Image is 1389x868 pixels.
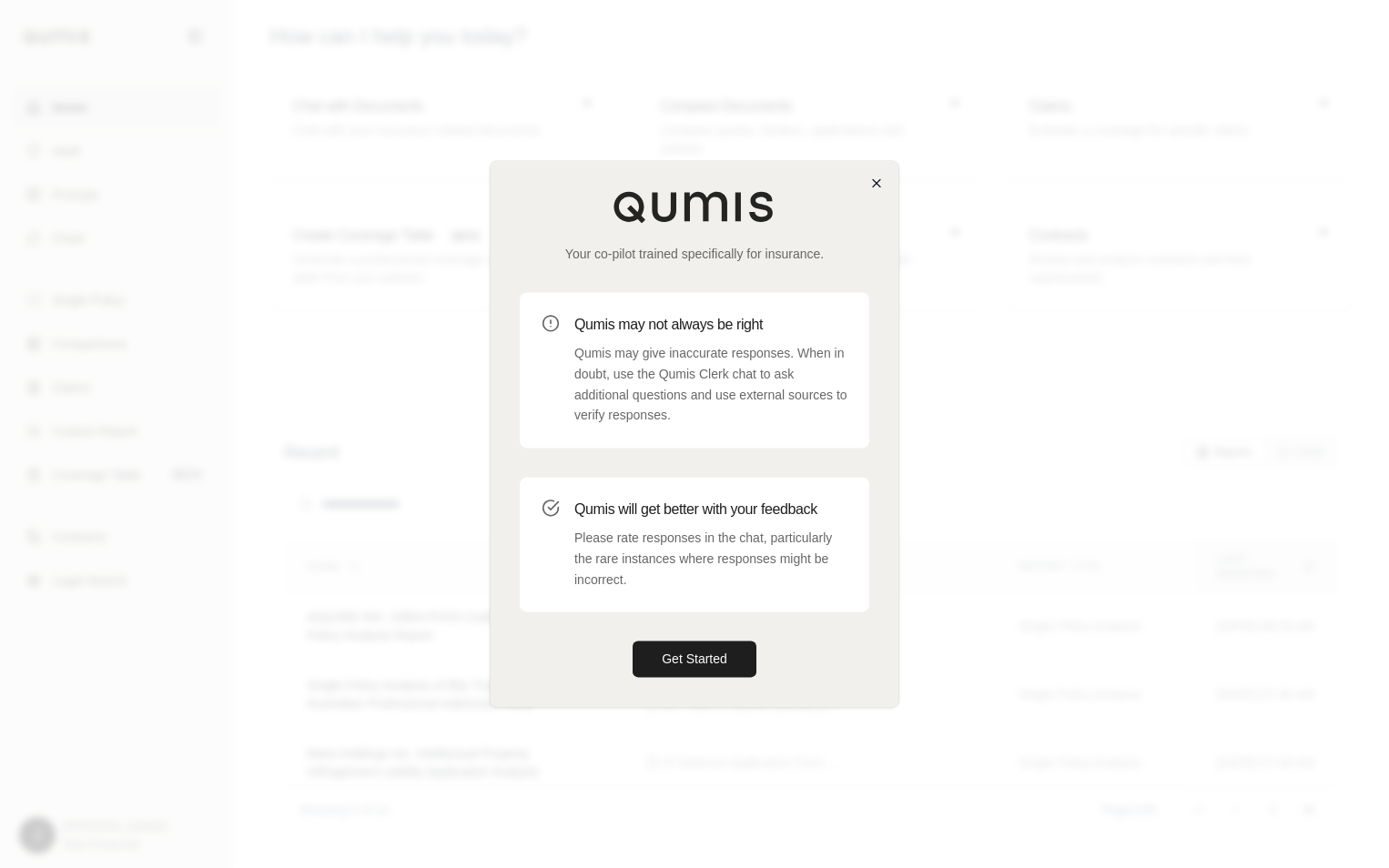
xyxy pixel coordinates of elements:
[613,190,776,223] img: Qumis Logo
[574,343,847,426] p: Qumis may give inaccurate responses. When in doubt, use the Qumis Clerk chat to ask additional qu...
[520,245,869,263] p: Your co-pilot trained specifically for insurance.
[633,641,756,678] button: Get Started
[574,314,847,336] h3: Qumis may not always be right
[574,499,847,520] h3: Qumis will get better with your feedback
[574,528,847,590] p: Please rate responses in the chat, particularly the rare instances where responses might be incor...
